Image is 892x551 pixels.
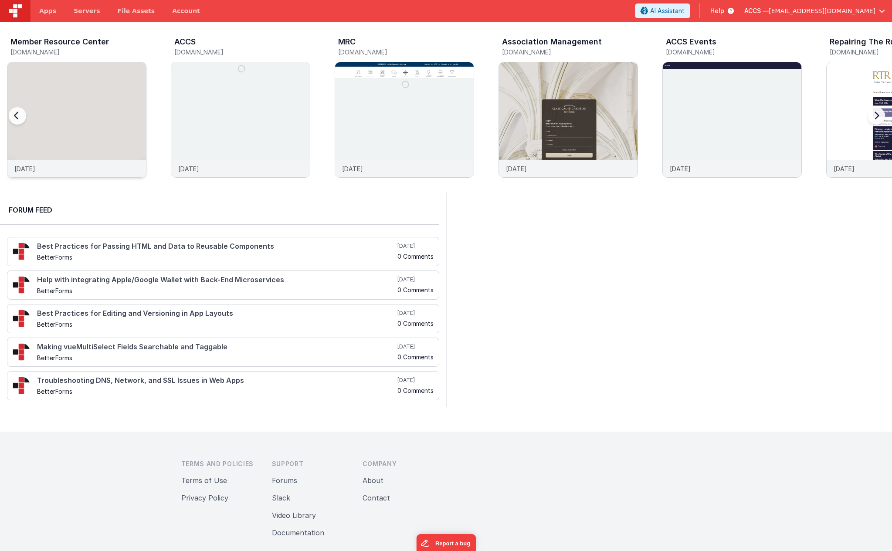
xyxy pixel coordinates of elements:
[666,37,716,46] h3: ACCS Events
[397,354,434,360] h5: 0 Comments
[37,287,396,294] h5: BetterForms
[744,7,769,15] span: ACCS —
[37,310,396,318] h4: Best Practices for Editing and Versioning in App Layouts
[37,243,396,250] h4: Best Practices for Passing HTML and Data to Reusable Components
[272,493,290,503] button: Slack
[272,475,297,486] button: Forums
[118,7,155,15] span: File Assets
[272,460,349,468] h3: Support
[502,37,602,46] h3: Association Management
[37,388,396,395] h5: BetterForms
[397,343,434,350] h5: [DATE]
[13,243,30,260] img: 295_2.png
[7,270,439,300] a: Help with integrating Apple/Google Wallet with Back-End Microservices BetterForms [DATE] 0 Comments
[37,377,396,385] h4: Troubleshooting DNS, Network, and SSL Issues in Web Apps
[506,164,527,173] p: [DATE]
[7,237,439,266] a: Best Practices for Passing HTML and Data to Reusable Components BetterForms [DATE] 0 Comments
[363,475,383,486] button: About
[13,310,30,327] img: 295_2.png
[502,49,638,55] h5: [DOMAIN_NAME]
[9,205,431,215] h2: Forum Feed
[37,321,396,328] h5: BetterForms
[635,3,690,18] button: AI Assistant
[397,276,434,283] h5: [DATE]
[272,527,324,538] button: Documentation
[397,287,434,293] h5: 0 Comments
[744,7,885,15] button: ACCS — [EMAIL_ADDRESS][DOMAIN_NAME]
[710,7,724,15] span: Help
[7,338,439,367] a: Making vueMultiSelect Fields Searchable and Taggable BetterForms [DATE] 0 Comments
[363,460,439,468] h3: Company
[37,355,396,361] h5: BetterForms
[670,164,691,173] p: [DATE]
[769,7,875,15] span: [EMAIL_ADDRESS][DOMAIN_NAME]
[7,371,439,400] a: Troubleshooting DNS, Network, and SSL Issues in Web Apps BetterForms [DATE] 0 Comments
[13,276,30,294] img: 295_2.png
[272,510,316,521] button: Video Library
[666,49,802,55] h5: [DOMAIN_NAME]
[13,343,30,361] img: 295_2.png
[397,243,434,250] h5: [DATE]
[10,37,109,46] h3: Member Resource Center
[174,37,196,46] h3: ACCS
[338,49,474,55] h5: [DOMAIN_NAME]
[834,164,855,173] p: [DATE]
[338,37,356,46] h3: MRC
[37,254,396,260] h5: BetterForms
[181,494,228,502] a: Privacy Policy
[39,7,56,15] span: Apps
[272,494,290,502] a: Slack
[37,276,396,284] h4: Help with integrating Apple/Google Wallet with Back-End Microservices
[397,377,434,384] h5: [DATE]
[363,493,390,503] button: Contact
[37,343,396,351] h4: Making vueMultiSelect Fields Searchable and Taggable
[181,460,258,468] h3: Terms and Policies
[650,7,685,15] span: AI Assistant
[397,320,434,327] h5: 0 Comments
[397,387,434,394] h5: 0 Comments
[10,49,146,55] h5: [DOMAIN_NAME]
[397,253,434,260] h5: 0 Comments
[7,304,439,333] a: Best Practices for Editing and Versioning in App Layouts BetterForms [DATE] 0 Comments
[174,49,310,55] h5: [DOMAIN_NAME]
[74,7,100,15] span: Servers
[363,476,383,485] a: About
[397,310,434,317] h5: [DATE]
[13,377,30,394] img: 295_2.png
[181,476,227,485] a: Terms of Use
[342,164,363,173] p: [DATE]
[178,164,199,173] p: [DATE]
